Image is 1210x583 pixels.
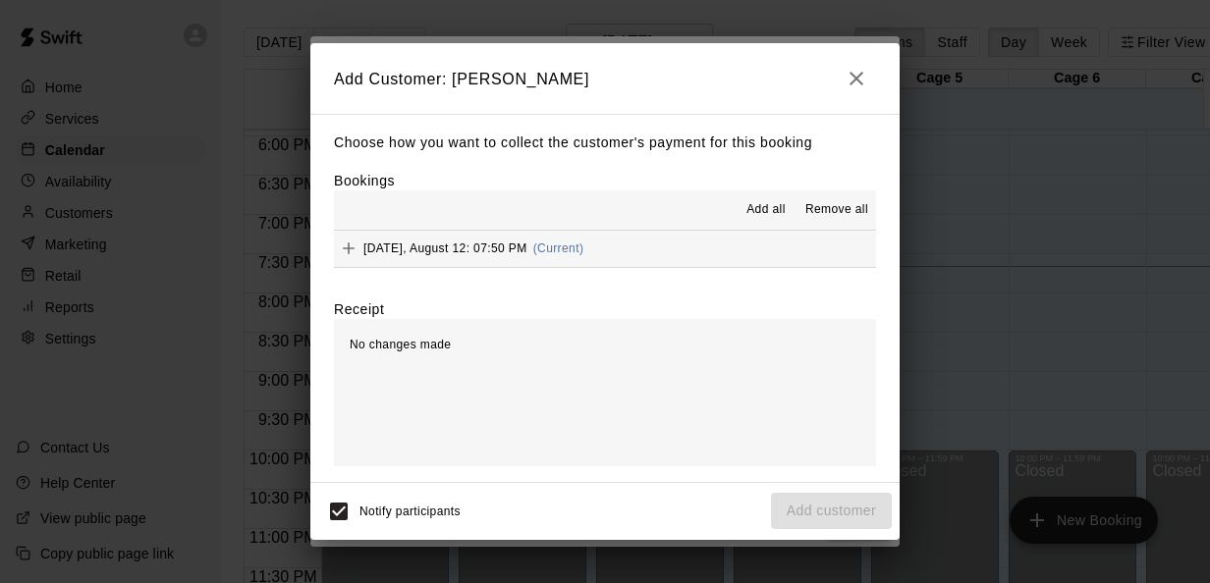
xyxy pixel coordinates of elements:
[735,194,797,226] button: Add all
[350,338,451,351] span: No changes made
[310,43,900,114] h2: Add Customer: [PERSON_NAME]
[359,504,461,518] span: Notify participants
[533,241,584,255] span: (Current)
[746,200,786,220] span: Add all
[334,173,395,188] label: Bookings
[334,299,384,319] label: Receipt
[805,200,868,220] span: Remove all
[797,194,876,226] button: Remove all
[363,241,527,255] span: [DATE], August 12: 07:50 PM
[334,231,876,267] button: Add[DATE], August 12: 07:50 PM(Current)
[334,131,876,155] p: Choose how you want to collect the customer's payment for this booking
[334,240,363,255] span: Add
